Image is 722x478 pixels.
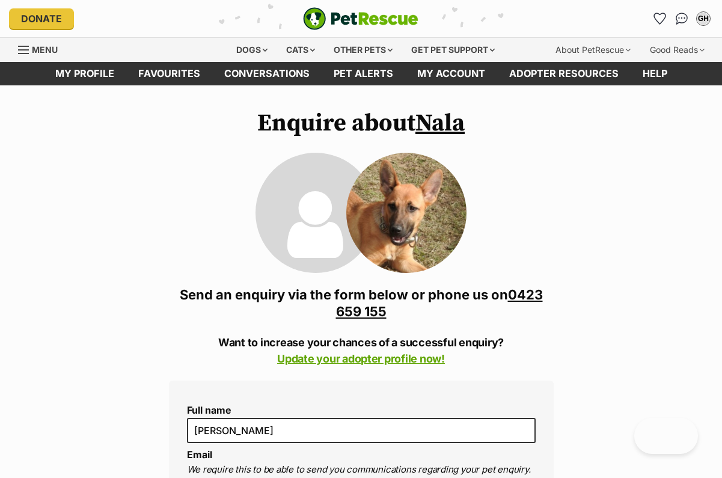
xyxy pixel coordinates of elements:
[126,62,212,85] a: Favourites
[694,9,713,28] button: My account
[187,449,212,461] label: Email
[634,418,698,454] iframe: Help Scout Beacon - Open
[32,44,58,55] span: Menu
[277,352,445,365] a: Update your adopter profile now!
[415,108,465,138] a: Nala
[303,7,418,30] img: logo-e224e6f780fb5917bec1dbf3a21bbac754714ae5b6737aabdf751b685950b380.svg
[187,405,536,415] label: Full name
[9,8,74,29] a: Donate
[672,9,691,28] a: Conversations
[650,9,713,28] ul: Account quick links
[547,38,639,62] div: About PetRescue
[322,62,405,85] a: Pet alerts
[641,38,713,62] div: Good Reads
[346,153,467,273] img: Nala
[303,7,418,30] a: PetRescue
[336,287,543,319] a: 0423 659 155
[43,62,126,85] a: My profile
[212,62,322,85] a: conversations
[169,334,554,367] p: Want to increase your chances of a successful enquiry?
[403,38,503,62] div: Get pet support
[497,62,631,85] a: Adopter resources
[228,38,276,62] div: Dogs
[650,9,670,28] a: Favourites
[278,38,323,62] div: Cats
[169,109,554,137] h1: Enquire about
[405,62,497,85] a: My account
[676,13,688,25] img: chat-41dd97257d64d25036548639549fe6c8038ab92f7586957e7f3b1b290dea8141.svg
[169,286,554,320] h3: Send an enquiry via the form below or phone us on
[187,463,536,477] p: We require this to be able to send you communications regarding your pet enquiry.
[325,38,401,62] div: Other pets
[631,62,679,85] a: Help
[187,418,536,443] input: E.g. Jimmy Chew
[697,13,709,25] div: GH
[18,38,66,60] a: Menu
